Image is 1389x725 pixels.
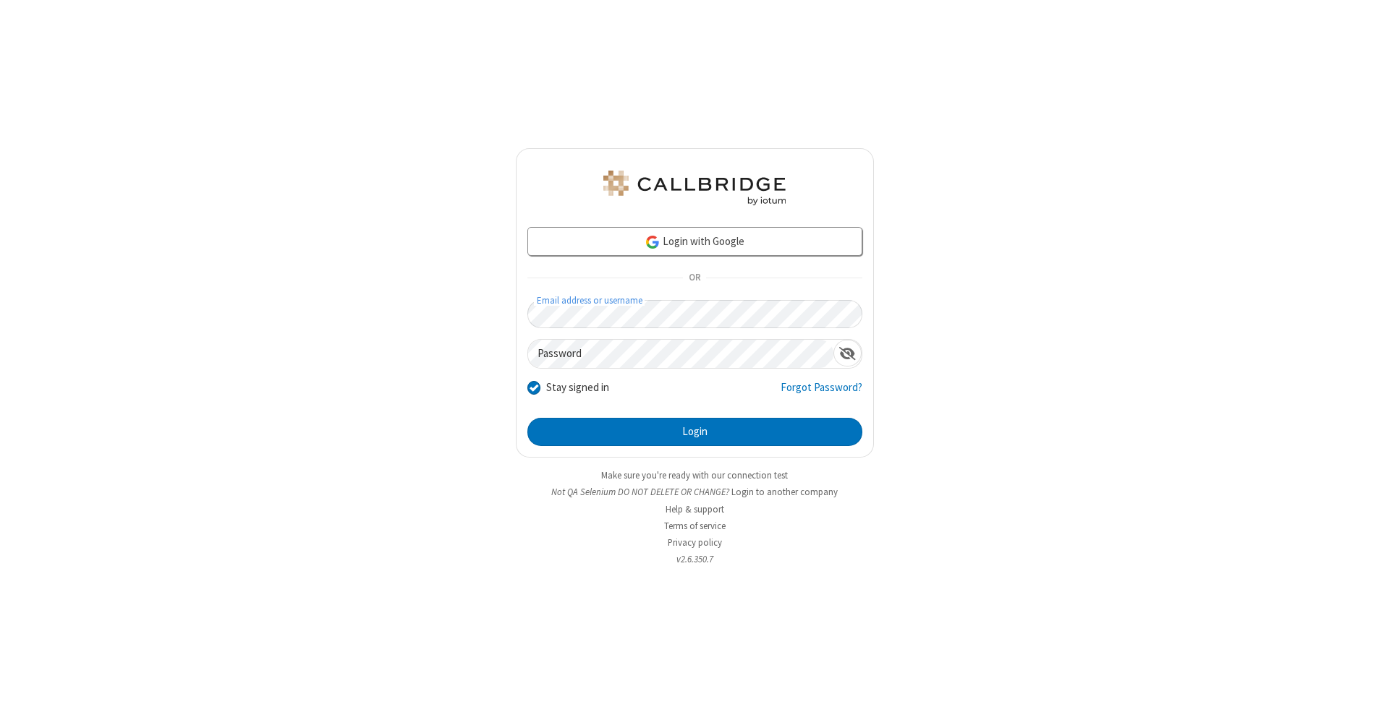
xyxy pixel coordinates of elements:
iframe: Chat [1353,687,1378,715]
span: OR [683,268,706,288]
a: Make sure you're ready with our connection test [601,469,788,481]
img: QA Selenium DO NOT DELETE OR CHANGE [600,171,789,205]
div: Show password [833,340,862,366]
input: Password [528,340,833,368]
a: Login with Google [527,227,862,256]
a: Forgot Password? [781,379,862,407]
img: google-icon.png [645,234,660,250]
button: Login to another company [731,485,838,499]
button: Login [527,418,862,447]
a: Help & support [666,503,724,515]
li: Not QA Selenium DO NOT DELETE OR CHANGE? [516,485,874,499]
label: Stay signed in [546,379,609,396]
a: Terms of service [664,520,726,532]
a: Privacy policy [668,536,722,549]
input: Email address or username [527,300,862,328]
li: v2.6.350.7 [516,552,874,566]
